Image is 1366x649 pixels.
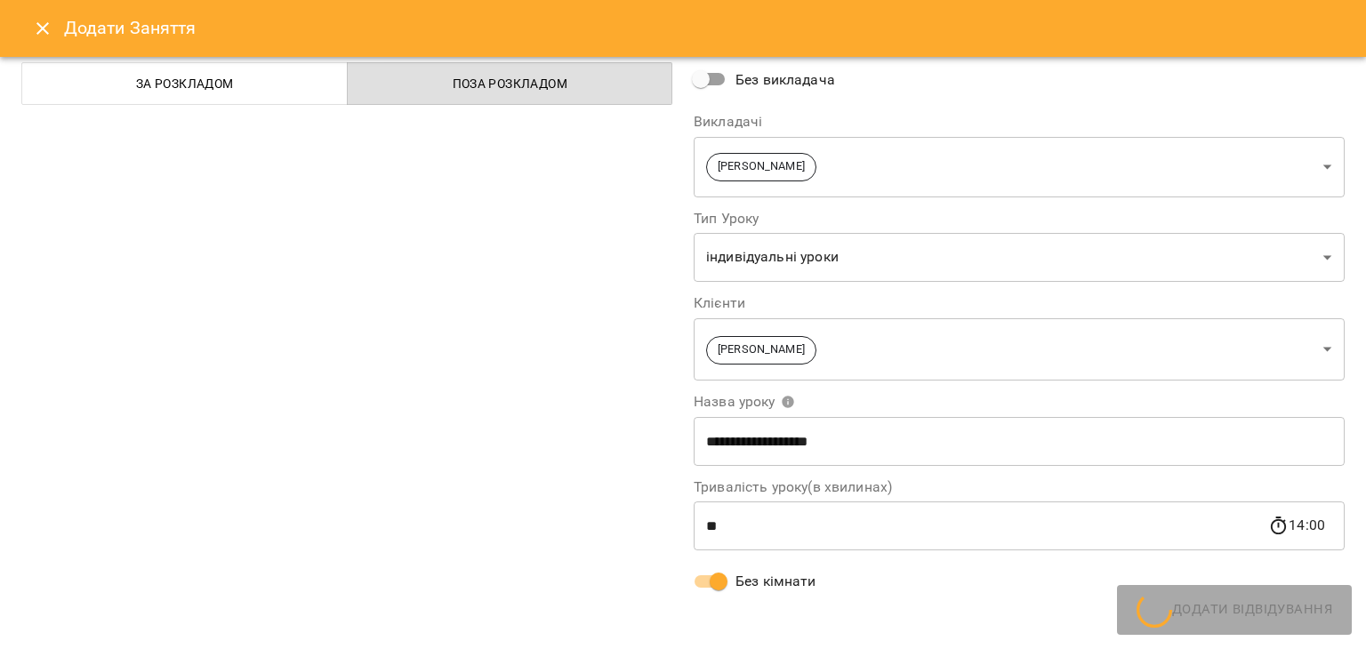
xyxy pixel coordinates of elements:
h6: Додати Заняття [64,14,1345,42]
div: [PERSON_NAME] [694,317,1345,381]
div: індивідуальні уроки [694,233,1345,283]
span: Назва уроку [694,395,795,409]
svg: Вкажіть назву уроку або виберіть клієнтів [781,395,795,409]
button: Close [21,7,64,50]
label: Клієнти [694,296,1345,310]
div: [PERSON_NAME] [694,136,1345,197]
span: Поза розкладом [358,73,663,94]
label: Викладачі [694,115,1345,129]
span: [PERSON_NAME] [707,158,816,175]
label: Тривалість уроку(в хвилинах) [694,480,1345,494]
label: Тип Уроку [694,212,1345,226]
span: Без кімнати [735,571,816,592]
span: [PERSON_NAME] [707,341,816,358]
span: Без викладача [735,69,835,91]
span: За розкладом [33,73,337,94]
button: Поза розкладом [347,62,673,105]
button: За розкладом [21,62,348,105]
